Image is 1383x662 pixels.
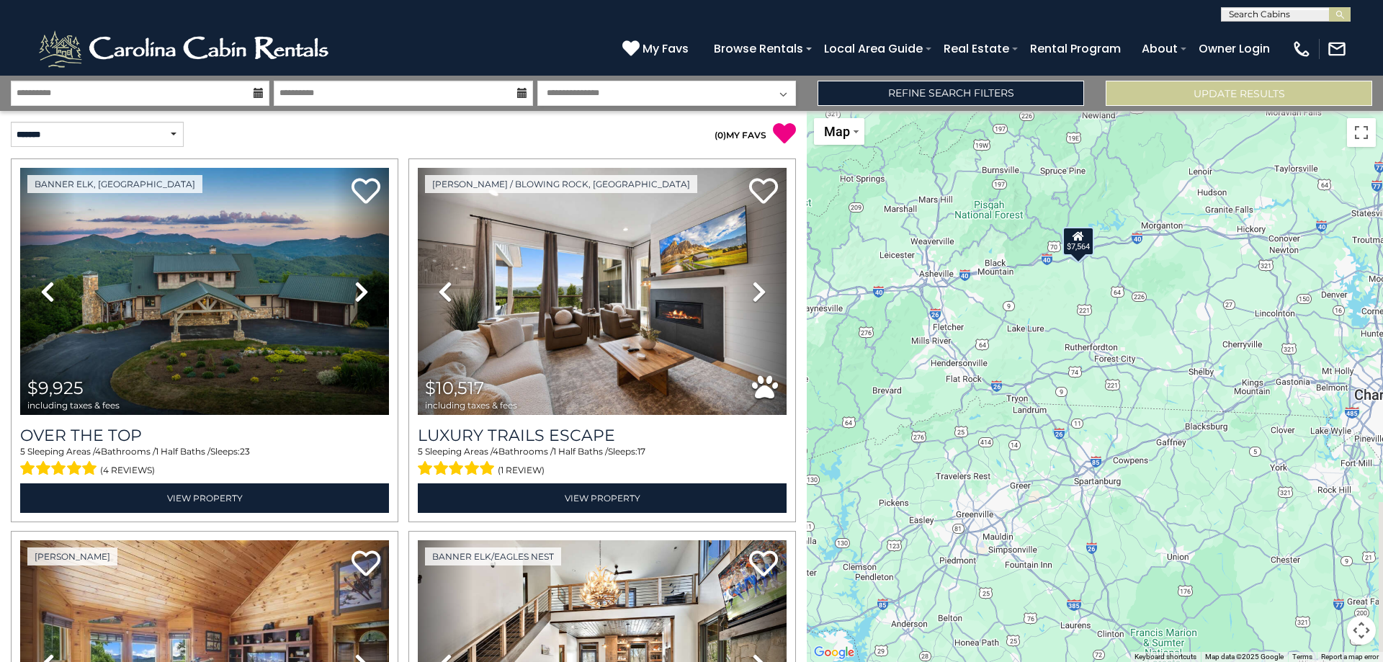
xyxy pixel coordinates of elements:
[493,446,498,457] span: 4
[425,547,561,565] a: Banner Elk/Eagles Nest
[20,483,389,513] a: View Property
[1191,36,1277,61] a: Owner Login
[418,446,423,457] span: 5
[1327,39,1347,59] img: mail-regular-white.png
[27,547,117,565] a: [PERSON_NAME]
[20,445,389,480] div: Sleeping Areas / Bathrooms / Sleeps:
[418,483,787,513] a: View Property
[814,118,864,145] button: Change map style
[553,446,608,457] span: 1 Half Baths /
[418,445,787,480] div: Sleeping Areas / Bathrooms / Sleeps:
[1134,36,1185,61] a: About
[810,643,858,662] img: Google
[352,176,380,207] a: Add to favorites
[810,643,858,662] a: Open this area in Google Maps (opens a new window)
[1205,653,1284,661] span: Map data ©2025 Google
[240,446,250,457] span: 23
[717,130,723,140] span: 0
[622,40,692,58] a: My Favs
[156,446,210,457] span: 1 Half Baths /
[1062,226,1094,255] div: $7,564
[1321,653,1379,661] a: Report a map error
[1134,652,1196,662] button: Keyboard shortcuts
[418,426,787,445] a: Luxury Trails Escape
[715,130,726,140] span: ( )
[637,446,645,457] span: 17
[95,446,101,457] span: 4
[1292,39,1312,59] img: phone-regular-white.png
[643,40,689,58] span: My Favs
[1106,81,1372,106] button: Update Results
[749,176,778,207] a: Add to favorites
[818,81,1084,106] a: Refine Search Filters
[20,446,25,457] span: 5
[36,27,335,71] img: White-1-2.png
[27,401,120,410] span: including taxes & fees
[1292,653,1312,661] a: Terms
[100,461,155,480] span: (4 reviews)
[352,549,380,580] a: Add to favorites
[27,377,84,398] span: $9,925
[1347,118,1376,147] button: Toggle fullscreen view
[824,124,850,139] span: Map
[418,168,787,415] img: thumbnail_168695581.jpeg
[425,377,484,398] span: $10,517
[498,461,545,480] span: (1 review)
[707,36,810,61] a: Browse Rentals
[1023,36,1128,61] a: Rental Program
[27,175,202,193] a: Banner Elk, [GEOGRAPHIC_DATA]
[817,36,930,61] a: Local Area Guide
[20,168,389,415] img: thumbnail_167153549.jpeg
[715,130,766,140] a: (0)MY FAVS
[20,426,389,445] a: Over The Top
[749,549,778,580] a: Add to favorites
[1347,616,1376,645] button: Map camera controls
[425,175,697,193] a: [PERSON_NAME] / Blowing Rock, [GEOGRAPHIC_DATA]
[425,401,517,410] span: including taxes & fees
[936,36,1016,61] a: Real Estate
